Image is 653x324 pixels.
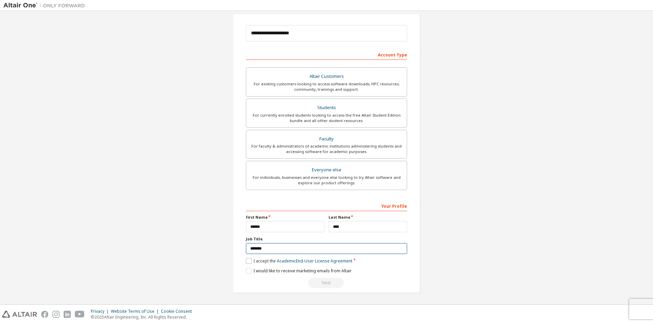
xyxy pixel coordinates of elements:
[91,314,196,320] p: © 2025 Altair Engineering, Inc. All Rights Reserved.
[246,49,407,60] div: Account Type
[52,311,60,318] img: instagram.svg
[246,215,324,220] label: First Name
[75,311,85,318] img: youtube.svg
[277,258,352,264] a: Academic End-User License Agreement
[246,268,352,274] label: I would like to receive marketing emails from Altair
[250,113,403,123] div: For currently enrolled students looking to access the free Altair Student Edition bundle and all ...
[161,309,196,314] div: Cookie Consent
[250,143,403,154] div: For faculty & administrators of academic institutions administering students and accessing softwa...
[2,311,37,318] img: altair_logo.svg
[250,103,403,113] div: Students
[41,311,48,318] img: facebook.svg
[91,309,111,314] div: Privacy
[64,311,71,318] img: linkedin.svg
[329,215,407,220] label: Last Name
[250,165,403,175] div: Everyone else
[250,72,403,81] div: Altair Customers
[246,236,407,242] label: Job Title
[246,258,352,264] label: I accept the
[246,278,407,288] div: Read and acccept EULA to continue
[250,175,403,186] div: For individuals, businesses and everyone else looking to try Altair software and explore our prod...
[3,2,88,9] img: Altair One
[250,81,403,92] div: For existing customers looking to access software downloads, HPC resources, community, trainings ...
[111,309,161,314] div: Website Terms of Use
[250,134,403,144] div: Faculty
[246,200,407,211] div: Your Profile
